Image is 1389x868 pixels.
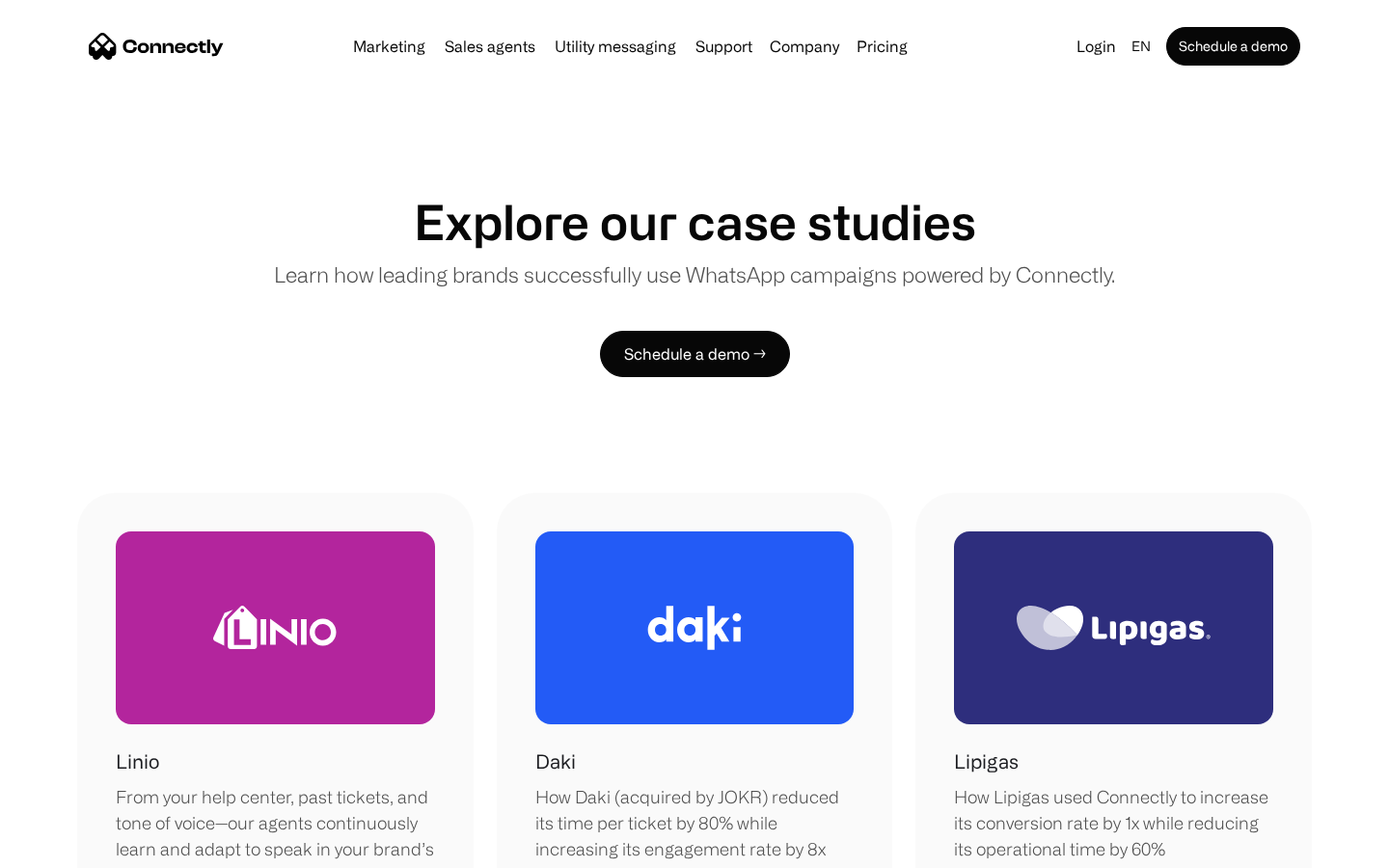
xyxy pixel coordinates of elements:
[1166,27,1300,66] a: Schedule a demo
[1124,33,1162,60] div: en
[1131,33,1151,60] div: en
[954,747,1019,776] h1: Lipigas
[89,32,224,61] a: home
[954,784,1273,862] div: How Lipigas used Connectly to increase its conversion rate by 1x while reducing its operational t...
[39,834,116,861] ul: Language list
[770,33,839,60] div: Company
[213,606,337,649] img: Linio Logo
[535,747,576,776] h1: Daki
[600,331,790,377] a: Schedule a demo →
[547,39,684,54] a: Utility messaging
[437,39,543,54] a: Sales agents
[19,832,116,861] aside: Language selected: English
[414,193,976,251] h1: Explore our case studies
[647,606,742,650] img: Daki Logo
[274,258,1115,290] p: Learn how leading brands successfully use WhatsApp campaigns powered by Connectly.
[849,39,915,54] a: Pricing
[688,39,760,54] a: Support
[1069,33,1124,60] a: Login
[345,39,433,54] a: Marketing
[116,747,159,776] h1: Linio
[764,33,845,60] div: Company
